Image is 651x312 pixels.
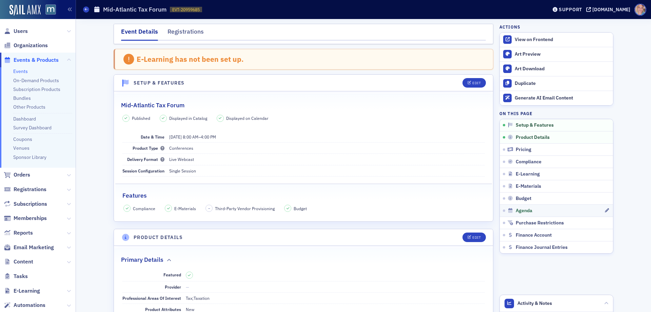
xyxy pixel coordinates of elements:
[516,171,540,177] span: E-Learning
[500,47,613,61] a: Art Preview
[462,78,486,88] button: Edit
[515,51,610,57] div: Art Preview
[4,171,30,179] a: Orders
[134,79,184,87] h4: Setup & Features
[4,229,33,237] a: Reports
[14,258,33,265] span: Content
[14,301,45,309] span: Automations
[215,205,275,212] span: Third-Party Vendor Provisioning
[4,200,47,208] a: Subscriptions
[634,4,646,16] span: Profile
[169,134,182,140] span: [DATE]
[515,95,610,101] div: Generate AI Email Content
[4,27,28,35] a: Users
[169,134,216,140] span: –
[13,86,60,92] a: Subscription Products
[14,186,46,193] span: Registrations
[183,134,198,140] time: 8:00 AM
[127,157,164,162] span: Delivery Format
[4,186,46,193] a: Registrations
[9,5,41,16] img: SailAMX
[208,206,210,211] span: –
[13,125,52,131] a: Survey Dashboard
[14,273,28,280] span: Tasks
[13,154,46,160] a: Sponsor Library
[515,66,610,72] div: Art Download
[201,134,216,140] time: 4:00 PM
[14,171,30,179] span: Orders
[122,295,181,301] span: Professional Areas Of Interest
[500,76,613,91] button: Duplicate
[121,255,163,264] h2: Primary Details
[121,27,158,41] div: Event Details
[4,56,59,64] a: Events & Products
[14,287,40,295] span: E-Learning
[516,196,531,202] span: Budget
[13,145,29,151] a: Venues
[516,208,532,214] span: Agenda
[41,4,56,16] a: View Homepage
[169,157,194,162] span: Live Webcast
[516,244,568,251] span: Finance Journal Entries
[13,77,59,84] a: On-Demand Products
[586,7,633,12] button: [DOMAIN_NAME]
[145,307,181,312] span: Product Attributes
[499,24,520,30] h4: Actions
[186,284,189,290] span: —
[134,234,183,241] h4: Product Details
[169,115,207,121] span: Displayed in Catalog
[499,110,613,116] h4: On this page
[4,42,48,49] a: Organizations
[472,236,481,239] div: Edit
[226,115,269,121] span: Displayed on Calendar
[516,134,550,141] span: Product Details
[45,4,56,15] img: SailAMX
[13,104,45,110] a: Other Products
[174,205,196,212] span: E-Materials
[133,205,155,212] span: Compliance
[516,183,541,189] span: E-Materials
[14,27,28,35] span: Users
[14,42,48,49] span: Organizations
[14,56,59,64] span: Events & Products
[133,145,164,151] span: Product Type
[559,6,582,13] div: Support
[500,61,613,76] a: Art Download
[472,81,481,85] div: Edit
[517,300,552,307] span: Activity & Notes
[13,95,31,101] a: Bundles
[103,5,166,14] h1: Mid-Atlantic Tax Forum
[169,145,193,151] span: Conferences
[172,7,200,13] span: EVT-20959685
[13,136,32,142] a: Coupons
[121,101,184,110] h2: Mid-Atlantic Tax Forum
[516,147,531,153] span: Pricing
[515,37,610,43] div: View on Frontend
[13,68,28,74] a: Events
[516,232,552,238] span: Finance Account
[14,229,33,237] span: Reports
[462,233,486,242] button: Edit
[13,116,36,122] a: Dashboard
[4,301,45,309] a: Automations
[294,205,307,212] span: Budget
[515,80,610,87] div: Duplicate
[592,6,630,13] div: [DOMAIN_NAME]
[165,284,181,290] span: Provider
[4,244,54,251] a: Email Marketing
[186,295,210,301] div: Tax;Taxation
[516,220,564,226] span: Purchase Restrictions
[4,258,33,265] a: Content
[137,55,244,63] div: E-Learning has not been set up.
[167,27,204,40] div: Registrations
[169,168,196,173] span: Single Session
[4,273,28,280] a: Tasks
[516,159,541,165] span: Compliance
[14,200,47,208] span: Subscriptions
[14,215,47,222] span: Memberships
[122,168,164,173] span: Session Configuration
[500,91,613,105] button: Generate AI Email Content
[141,134,164,140] span: Date & Time
[163,272,181,277] span: Featured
